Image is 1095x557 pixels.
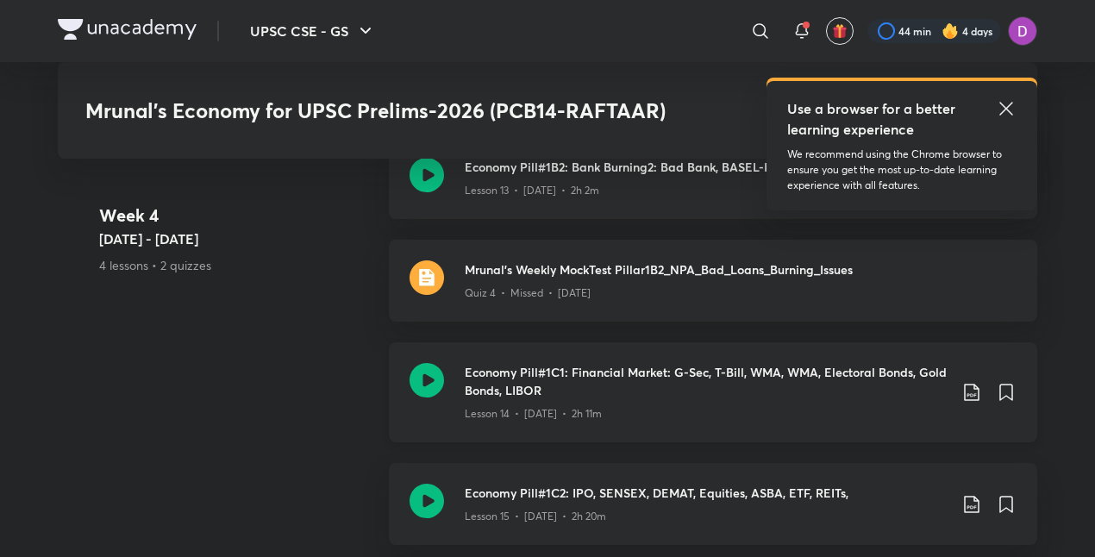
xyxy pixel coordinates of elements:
[787,98,959,140] h5: Use a browser for a better learning experience
[58,19,197,44] a: Company Logo
[389,240,1037,342] a: quizMrunal's Weekly MockTest Pillar1B2_NPA_Bad_Loans_Burning_IssuesQuiz 4 • Missed • [DATE]
[465,285,591,301] p: Quiz 4 • Missed • [DATE]
[465,509,606,524] p: Lesson 15 • [DATE] • 2h 20m
[832,23,848,39] img: avatar
[85,98,760,123] h3: Mrunal’s Economy for UPSC Prelims-2026 (PCB14-RAFTAAR)
[465,363,948,399] h3: Economy Pill#1C1: Financial Market: G-Sec, T-Bill, WMA, WMA, Electoral Bonds, Gold Bonds, LIBOR
[465,406,602,422] p: Lesson 14 • [DATE] • 2h 11m
[826,17,854,45] button: avatar
[942,22,959,40] img: streak
[787,147,1017,193] p: We recommend using the Chrome browser to ensure you get the most up-to-date learning experience w...
[410,260,444,295] img: quiz
[389,137,1037,240] a: Economy Pill#1B2: Bank Burning2: Bad Bank, BASEL-III, PCA, RBI DividendLesson 13 • [DATE] • 2h 2m
[240,14,386,48] button: UPSC CSE - GS
[99,228,375,249] h5: [DATE] - [DATE]
[465,260,1017,278] h3: Mrunal's Weekly MockTest Pillar1B2_NPA_Bad_Loans_Burning_Issues
[465,183,599,198] p: Lesson 13 • [DATE] • 2h 2m
[99,256,375,274] p: 4 lessons • 2 quizzes
[58,19,197,40] img: Company Logo
[389,342,1037,463] a: Economy Pill#1C1: Financial Market: G-Sec, T-Bill, WMA, WMA, Electoral Bonds, Gold Bonds, LIBORLe...
[465,158,948,176] h3: Economy Pill#1B2: Bank Burning2: Bad Bank, BASEL-III, PCA, RBI Dividend
[1008,16,1037,46] img: Deepti Yadav
[99,203,375,228] h4: Week 4
[465,484,948,502] h3: Economy Pill#1C2: IPO, SENSEX, DEMAT, Equities, ASBA, ETF, REITs,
